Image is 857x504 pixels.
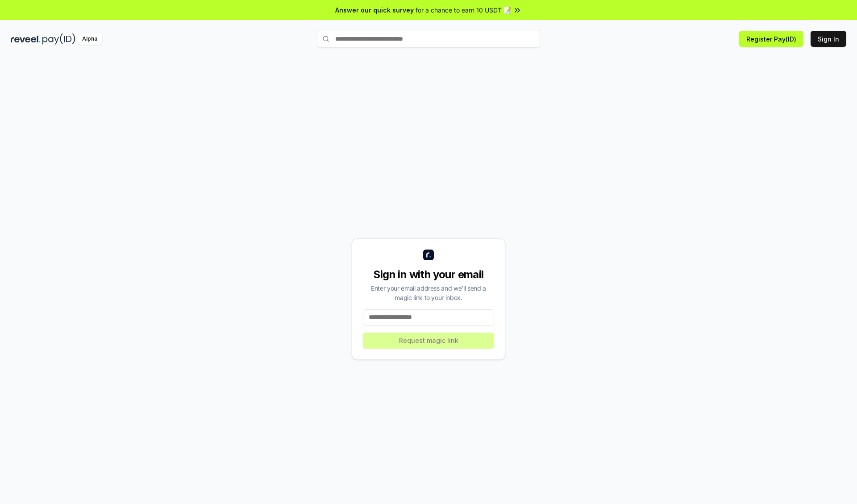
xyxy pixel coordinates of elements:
div: Sign in with your email [363,267,494,282]
div: Enter your email address and we’ll send a magic link to your inbox. [363,283,494,302]
img: reveel_dark [11,33,41,45]
img: pay_id [42,33,75,45]
button: Register Pay(ID) [739,31,803,47]
img: logo_small [423,250,434,260]
button: Sign In [811,31,846,47]
div: Alpha [77,33,102,45]
span: Answer our quick survey [335,5,414,15]
span: for a chance to earn 10 USDT 📝 [416,5,511,15]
